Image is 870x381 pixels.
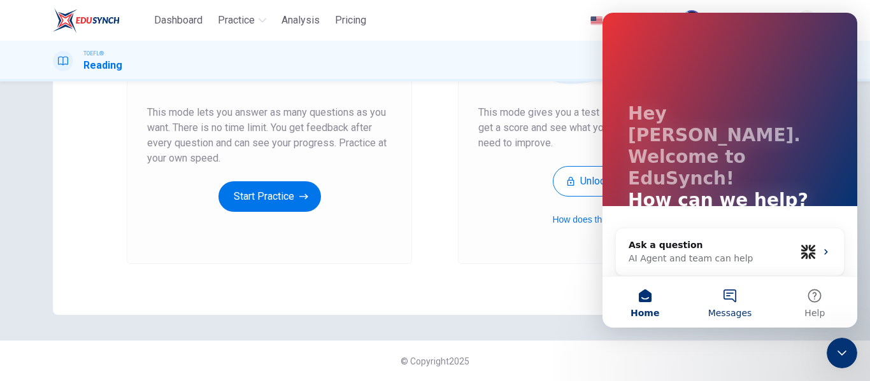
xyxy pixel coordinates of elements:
img: en [588,16,604,25]
button: Practice [213,9,271,32]
span: © Copyright 2025 [401,356,469,366]
span: Practice [218,13,255,28]
img: EduSynch logo [53,8,120,33]
button: Analysis [276,9,325,32]
h1: Reading [83,58,122,73]
button: How does this work? [552,212,648,227]
span: Dashboard [154,13,203,28]
span: This mode lets you answer as many questions as you want. There is no time limit. You get feedback... [147,105,392,166]
img: Profile picture [681,10,702,31]
button: Start Practice [218,181,321,212]
button: Dashboard [149,9,208,32]
span: Pricing [335,13,366,28]
button: Unlock Now [553,166,649,197]
a: EduSynch logo [53,8,149,33]
span: TOEFL® [83,49,104,58]
span: This mode gives you a test like the real one. You will get a score and see what you are good at a... [478,105,723,151]
iframe: Intercom live chat [827,338,857,368]
iframe: Intercom live chat [603,13,857,328]
span: Analysis [282,13,320,28]
button: Pricing [330,9,371,32]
